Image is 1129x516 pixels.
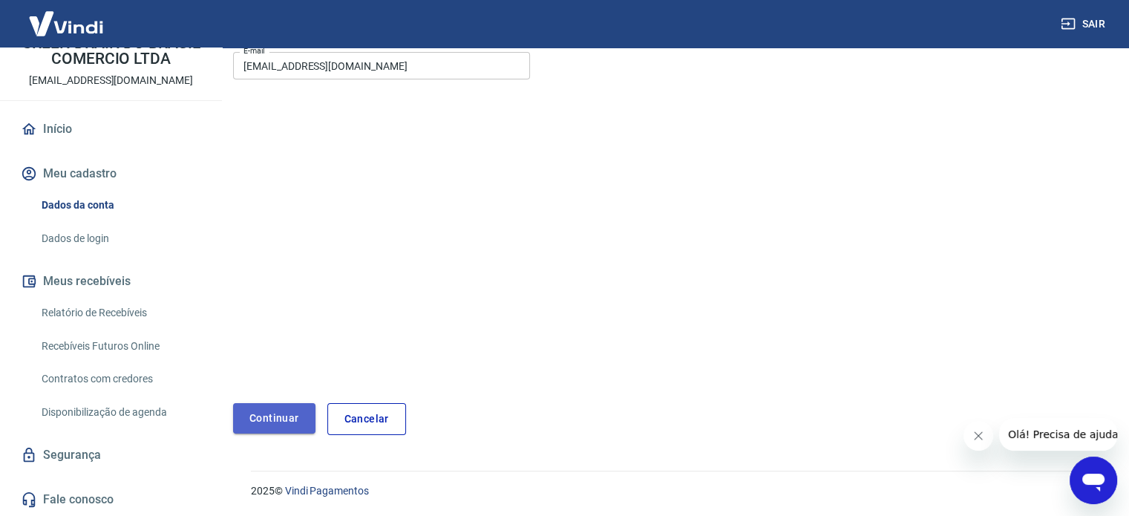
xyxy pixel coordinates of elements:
a: Dados da conta [36,190,204,221]
a: Disponibilização de agenda [36,397,204,428]
a: Dados de login [36,223,204,254]
a: Fale conosco [18,483,204,516]
a: Segurança [18,439,204,471]
iframe: Fechar mensagem [963,421,993,451]
img: Vindi [18,1,114,46]
button: Meu cadastro [18,157,204,190]
label: E-mail [243,45,264,56]
a: Vindi Pagamentos [285,485,369,497]
p: 2025 © [251,483,1093,499]
iframe: Mensagem da empresa [999,418,1117,451]
a: Relatório de Recebíveis [36,298,204,328]
a: Início [18,113,204,146]
a: Contratos com credores [36,364,204,394]
button: Meus recebíveis [18,265,204,298]
button: Sair [1058,10,1111,38]
p: GREEN DRAIN DO BRASIL COMERCIO LTDA [12,36,210,67]
span: Olá! Precisa de ajuda? [9,10,125,22]
button: Continuar [233,403,315,434]
a: Cancelar [327,403,406,435]
p: [EMAIL_ADDRESS][DOMAIN_NAME] [29,73,193,88]
iframe: Botão para abrir a janela de mensagens [1070,457,1117,504]
a: Recebíveis Futuros Online [36,331,204,362]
